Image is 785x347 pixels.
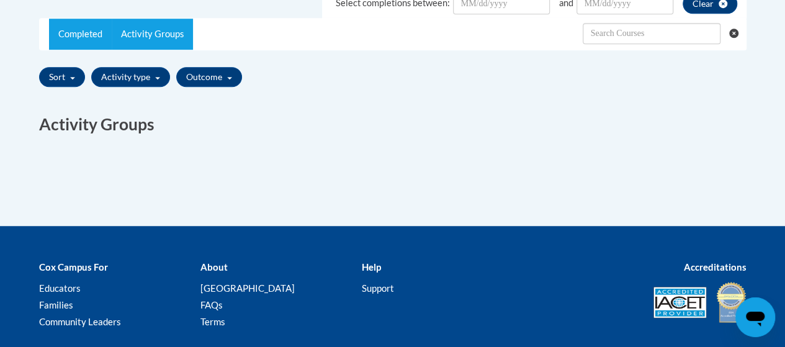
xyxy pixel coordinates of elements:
a: Activity Groups [112,19,193,50]
iframe: Button to launch messaging window [735,297,775,337]
b: Accreditations [684,261,747,273]
b: About [200,261,227,273]
b: Help [361,261,380,273]
button: Activity type [91,67,170,87]
a: FAQs [200,299,222,310]
a: Families [39,299,73,310]
button: Sort [39,67,85,87]
input: Search Withdrawn Transcripts [583,23,720,44]
a: Educators [39,282,81,294]
button: Clear searching [729,19,746,48]
a: Community Leaders [39,316,121,327]
b: Cox Campus For [39,261,108,273]
a: Terms [200,316,225,327]
img: IDA® Accredited [715,281,747,324]
h2: Activity Groups [39,113,747,136]
a: [GEOGRAPHIC_DATA] [200,282,294,294]
img: Accredited IACET® Provider [653,287,706,318]
button: Outcome [176,67,242,87]
a: Support [361,282,393,294]
a: Completed [49,19,112,50]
